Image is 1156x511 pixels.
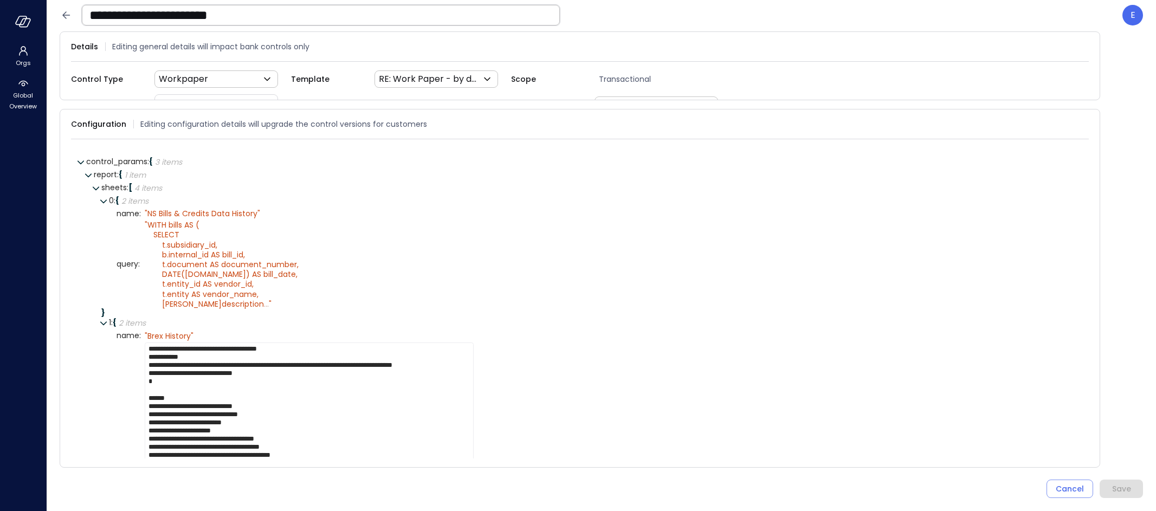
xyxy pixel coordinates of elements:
span: : [139,208,141,219]
span: : [111,317,113,328]
span: Data Source [71,99,141,111]
span: { [115,195,119,206]
div: Cancel [1056,482,1084,496]
div: 3 items [155,158,182,166]
p: E [1131,9,1135,22]
button: Cancel [1047,480,1093,498]
span: Editing general details will impact bank controls only [112,41,309,53]
span: Template [291,73,361,85]
span: name [117,332,141,340]
span: sheets [101,182,128,193]
span: Scope [511,73,582,85]
span: Configuration [71,118,126,130]
span: Control Type [71,73,141,85]
span: Transactional [595,73,731,85]
div: 2 items [119,319,146,327]
span: System Source [291,99,361,111]
div: } [101,309,1081,316]
span: 0 [109,195,115,206]
span: 1 [109,317,113,328]
span: Orgs [16,57,31,68]
span: [ [128,182,132,193]
div: 2 items [121,197,148,205]
span: : [127,182,128,193]
span: { [149,156,153,167]
span: { [113,317,117,328]
p: Workpaper [159,73,208,86]
span: WITH bills AS ( SELECT t.subsidiary_id, b.internal_id AS bill_id, t.document AS document_number, ... [145,219,299,309]
span: : [117,169,119,180]
span: report [94,169,119,180]
p: RE: Work Paper - by days [379,73,481,86]
span: : [147,156,149,167]
span: : [114,195,115,206]
div: 1 item [125,171,146,179]
div: " Brex History" [145,331,193,341]
span: : [139,330,141,341]
p: Vendor Payments [599,99,676,112]
div: Global Overview [2,76,44,113]
span: ... [264,299,269,309]
span: Editing configuration details will upgrade the control versions for customers [140,118,427,130]
span: control_params [86,156,149,167]
div: " " [145,220,299,309]
span: : [138,258,140,269]
span: { [119,169,122,180]
div: 4 items [134,184,162,192]
span: Control Group [511,99,582,111]
div: " NS Bills & Credits Data History" [145,209,260,218]
span: name [117,210,141,218]
span: query [117,260,141,268]
span: Details [71,41,98,53]
div: Eleanor Yehudai [1122,5,1143,25]
div: Orgs [2,43,44,69]
span: Global Overview [7,90,40,112]
span: Salesforce [374,99,511,111]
